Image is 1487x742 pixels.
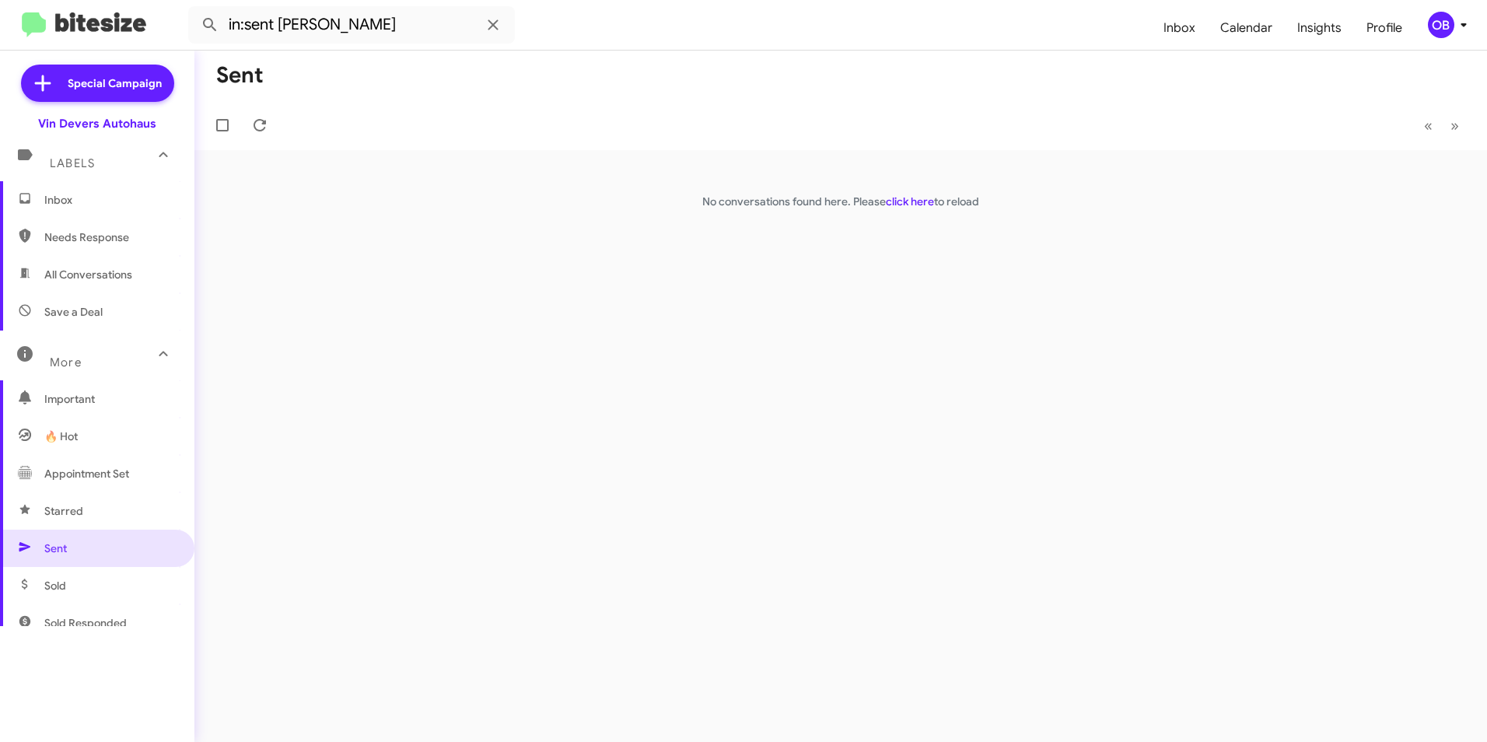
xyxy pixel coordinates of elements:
[38,116,156,131] div: Vin Devers Autohaus
[216,63,264,88] h1: Sent
[1415,12,1470,38] button: OB
[44,391,177,407] span: Important
[44,229,177,245] span: Needs Response
[44,429,78,444] span: 🔥 Hot
[1415,110,1442,142] button: Previous
[68,75,162,91] span: Special Campaign
[44,615,127,631] span: Sold Responded
[1441,110,1468,142] button: Next
[44,541,67,556] span: Sent
[886,194,934,208] a: click here
[50,355,82,369] span: More
[21,65,174,102] a: Special Campaign
[1285,5,1354,51] a: Insights
[1151,5,1208,51] a: Inbox
[44,503,83,519] span: Starred
[1424,116,1433,135] span: «
[44,466,129,481] span: Appointment Set
[1208,5,1285,51] a: Calendar
[1415,110,1468,142] nav: Page navigation example
[1428,12,1454,38] div: OB
[44,578,66,593] span: Sold
[50,156,95,170] span: Labels
[194,194,1487,209] p: No conversations found here. Please to reload
[188,6,515,44] input: Search
[1354,5,1415,51] a: Profile
[44,267,132,282] span: All Conversations
[44,192,177,208] span: Inbox
[44,304,103,320] span: Save a Deal
[1450,116,1459,135] span: »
